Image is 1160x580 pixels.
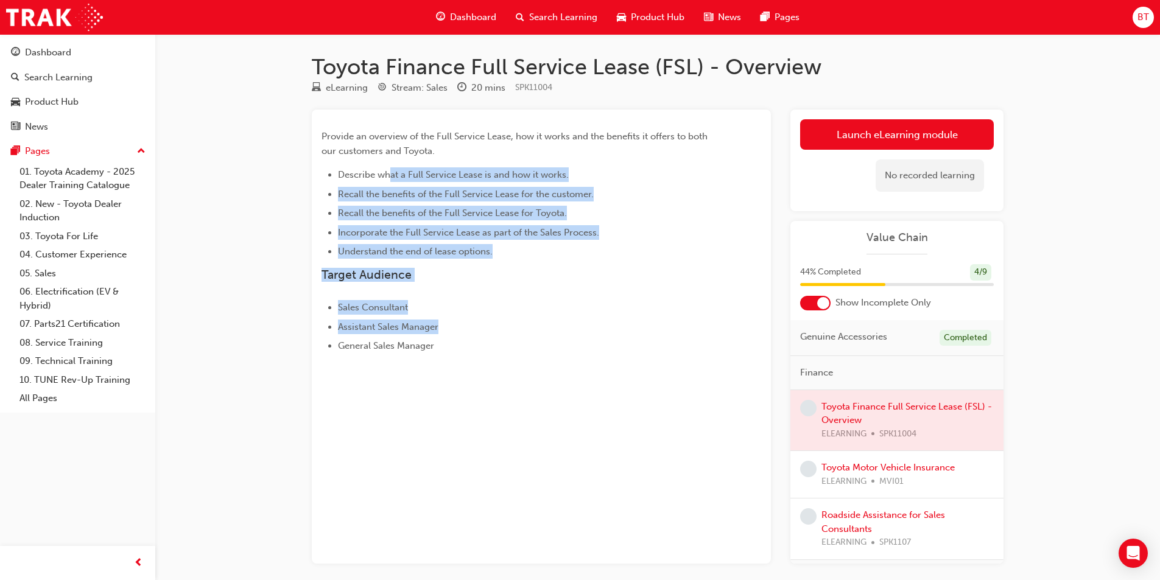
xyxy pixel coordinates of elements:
[516,10,524,25] span: search-icon
[800,366,833,380] span: Finance
[879,475,904,489] span: MVI01
[15,389,150,408] a: All Pages
[436,10,445,25] span: guage-icon
[24,71,93,85] div: Search Learning
[378,80,448,96] div: Stream
[312,80,368,96] div: Type
[800,231,994,245] a: Value Chain
[5,39,150,140] button: DashboardSearch LearningProduct HubNews
[426,5,506,30] a: guage-iconDashboard
[1119,539,1148,568] div: Open Intercom Messenger
[11,146,20,157] span: pages-icon
[338,246,493,257] span: Understand the end of lease options.
[25,46,71,60] div: Dashboard
[835,296,931,310] span: Show Incomplete Only
[378,83,387,94] span: target-icon
[11,97,20,108] span: car-icon
[15,334,150,352] a: 08. Service Training
[6,4,103,31] img: Trak
[25,120,48,134] div: News
[15,245,150,264] a: 04. Customer Experience
[1133,7,1154,28] button: BT
[631,10,684,24] span: Product Hub
[761,10,770,25] span: pages-icon
[506,5,607,30] a: search-iconSearch Learning
[15,315,150,334] a: 07. Parts21 Certification
[5,116,150,138] a: News
[879,536,911,550] span: SPK1107
[15,282,150,315] a: 06. Electrification (EV & Hybrid)
[392,81,448,95] div: Stream: Sales
[775,10,800,24] span: Pages
[338,227,599,238] span: Incorporate the Full Service Lease as part of the Sales Process.
[704,10,713,25] span: news-icon
[338,321,438,332] span: Assistant Sales Manager
[800,508,817,525] span: learningRecordVerb_NONE-icon
[617,10,626,25] span: car-icon
[326,81,368,95] div: eLearning
[5,41,150,64] a: Dashboard
[821,462,955,473] a: Toyota Motor Vehicle Insurance
[821,509,945,534] a: Roadside Assistance for Sales Consultants
[876,159,984,192] div: No recorded learning
[450,10,496,24] span: Dashboard
[800,119,994,150] a: Launch eLearning module
[338,189,594,200] span: Recall the benefits of the Full Service Lease for the customer.
[821,536,866,550] span: ELEARNING
[471,81,505,95] div: 20 mins
[25,144,50,158] div: Pages
[694,5,751,30] a: news-iconNews
[312,83,321,94] span: learningResourceType_ELEARNING-icon
[800,265,861,279] span: 44 % Completed
[322,131,710,156] span: Provide an overview of the Full Service Lease, how it works and the benefits it offers to both ou...
[322,268,412,282] span: Target Audience
[15,162,150,195] a: 01. Toyota Academy - 2025 Dealer Training Catalogue
[1137,10,1149,24] span: BT
[457,80,505,96] div: Duration
[15,264,150,283] a: 05. Sales
[800,330,887,344] span: Genuine Accessories
[134,556,143,571] span: prev-icon
[607,5,694,30] a: car-iconProduct Hub
[751,5,809,30] a: pages-iconPages
[11,72,19,83] span: search-icon
[15,227,150,246] a: 03. Toyota For Life
[338,169,569,180] span: Describe what a Full Service Lease is and how it works.
[718,10,741,24] span: News
[5,66,150,89] a: Search Learning
[5,91,150,113] a: Product Hub
[529,10,597,24] span: Search Learning
[15,195,150,227] a: 02. New - Toyota Dealer Induction
[800,461,817,477] span: learningRecordVerb_NONE-icon
[970,264,991,281] div: 4 / 9
[15,352,150,371] a: 09. Technical Training
[25,95,79,109] div: Product Hub
[312,54,1004,80] h1: Toyota Finance Full Service Lease (FSL) - Overview
[137,144,146,159] span: up-icon
[338,340,434,351] span: General Sales Manager
[800,400,817,416] span: learningRecordVerb_NONE-icon
[5,140,150,162] button: Pages
[11,122,20,133] span: news-icon
[338,302,408,313] span: Sales Consultant
[338,208,567,218] span: Recall the benefits of the Full Service Lease for Toyota.
[940,330,991,346] div: Completed
[15,371,150,390] a: 10. TUNE Rev-Up Training
[515,82,552,93] span: Learning resource code
[821,475,866,489] span: ELEARNING
[457,83,466,94] span: clock-icon
[11,47,20,58] span: guage-icon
